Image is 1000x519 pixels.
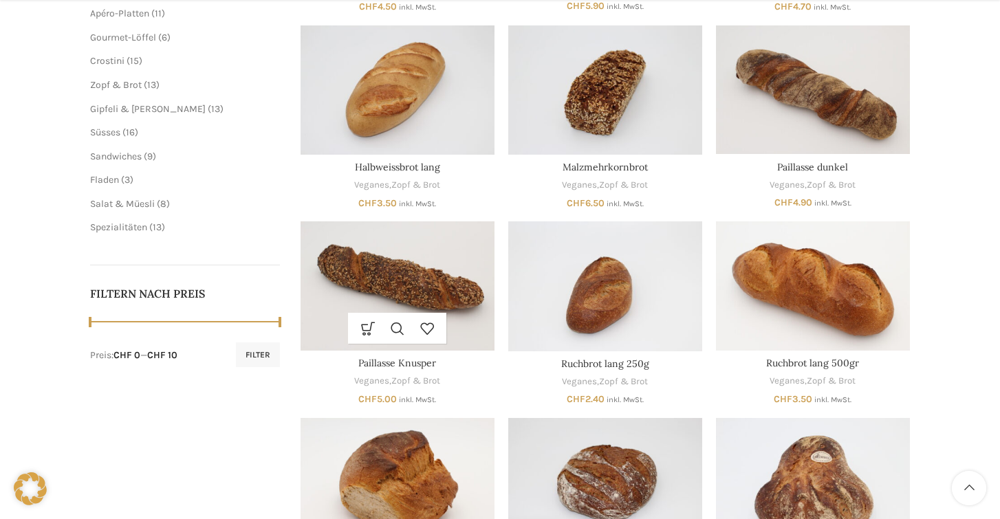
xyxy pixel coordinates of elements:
[236,342,280,367] button: Filter
[562,179,597,192] a: Veganes
[90,32,156,43] a: Gourmet-Löffel
[126,126,135,138] span: 16
[774,1,793,12] span: CHF
[354,375,389,388] a: Veganes
[359,1,397,12] bdi: 4.50
[607,199,644,208] small: inkl. MwSt.
[774,393,812,405] bdi: 3.50
[358,393,397,405] bdi: 5.00
[807,179,856,192] a: Zopf & Brot
[113,349,140,361] span: CHF 0
[90,198,155,210] a: Salat & Müesli
[160,198,166,210] span: 8
[301,221,494,351] a: Paillasse Knusper
[716,221,910,351] a: Ruchbrot lang 500gr
[814,395,851,404] small: inkl. MwSt.
[607,2,644,11] small: inkl. MwSt.
[147,151,153,162] span: 9
[774,1,812,12] bdi: 4.70
[399,3,436,12] small: inkl. MwSt.
[153,221,162,233] span: 13
[508,221,702,351] a: Ruchbrot lang 250g
[382,313,412,344] a: Schnellansicht
[358,197,377,209] span: CHF
[90,55,124,67] a: Crostini
[90,103,206,115] a: Gipfeli & [PERSON_NAME]
[399,395,436,404] small: inkl. MwSt.
[567,197,605,209] bdi: 6.50
[391,375,440,388] a: Zopf & Brot
[301,375,494,388] div: ,
[90,126,120,138] a: Süsses
[301,179,494,192] div: ,
[508,179,702,192] div: ,
[814,199,851,208] small: inkl. MwSt.
[508,375,702,388] div: ,
[777,161,848,173] a: Paillasse dunkel
[90,151,142,162] a: Sandwiches
[147,79,156,91] span: 13
[358,197,397,209] bdi: 3.50
[607,395,644,404] small: inkl. MwSt.
[355,161,440,173] a: Halbweissbrot lang
[952,471,986,505] a: Scroll to top button
[716,375,910,388] div: ,
[399,199,436,208] small: inkl. MwSt.
[567,393,585,405] span: CHF
[770,375,805,388] a: Veganes
[147,349,177,361] span: CHF 10
[567,393,605,405] bdi: 2.40
[155,8,162,19] span: 11
[716,25,910,155] a: Paillasse dunkel
[766,357,859,369] a: Ruchbrot lang 500gr
[124,174,130,186] span: 3
[90,286,280,301] h5: Filtern nach Preis
[770,179,805,192] a: Veganes
[353,313,382,344] a: In den Warenkorb legen: „Paillasse Knusper“
[716,179,910,192] div: ,
[90,349,177,362] div: Preis: —
[807,375,856,388] a: Zopf & Brot
[90,174,119,186] a: Fladen
[774,197,793,208] span: CHF
[358,357,436,369] a: Paillasse Knusper
[508,25,702,155] a: Malzmehrkornbrot
[130,55,139,67] span: 15
[162,32,167,43] span: 6
[774,197,812,208] bdi: 4.90
[301,25,494,155] a: Halbweissbrot lang
[391,179,440,192] a: Zopf & Brot
[599,179,648,192] a: Zopf & Brot
[359,1,378,12] span: CHF
[354,179,389,192] a: Veganes
[567,197,585,209] span: CHF
[358,393,377,405] span: CHF
[90,221,147,233] a: Spezialitäten
[814,3,851,12] small: inkl. MwSt.
[563,161,648,173] a: Malzmehrkornbrot
[90,8,149,19] a: Apéro-Platten
[561,357,649,370] a: Ruchbrot lang 250g
[599,375,648,388] a: Zopf & Brot
[211,103,220,115] span: 13
[90,79,142,91] a: Zopf & Brot
[774,393,792,405] span: CHF
[562,375,597,388] a: Veganes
